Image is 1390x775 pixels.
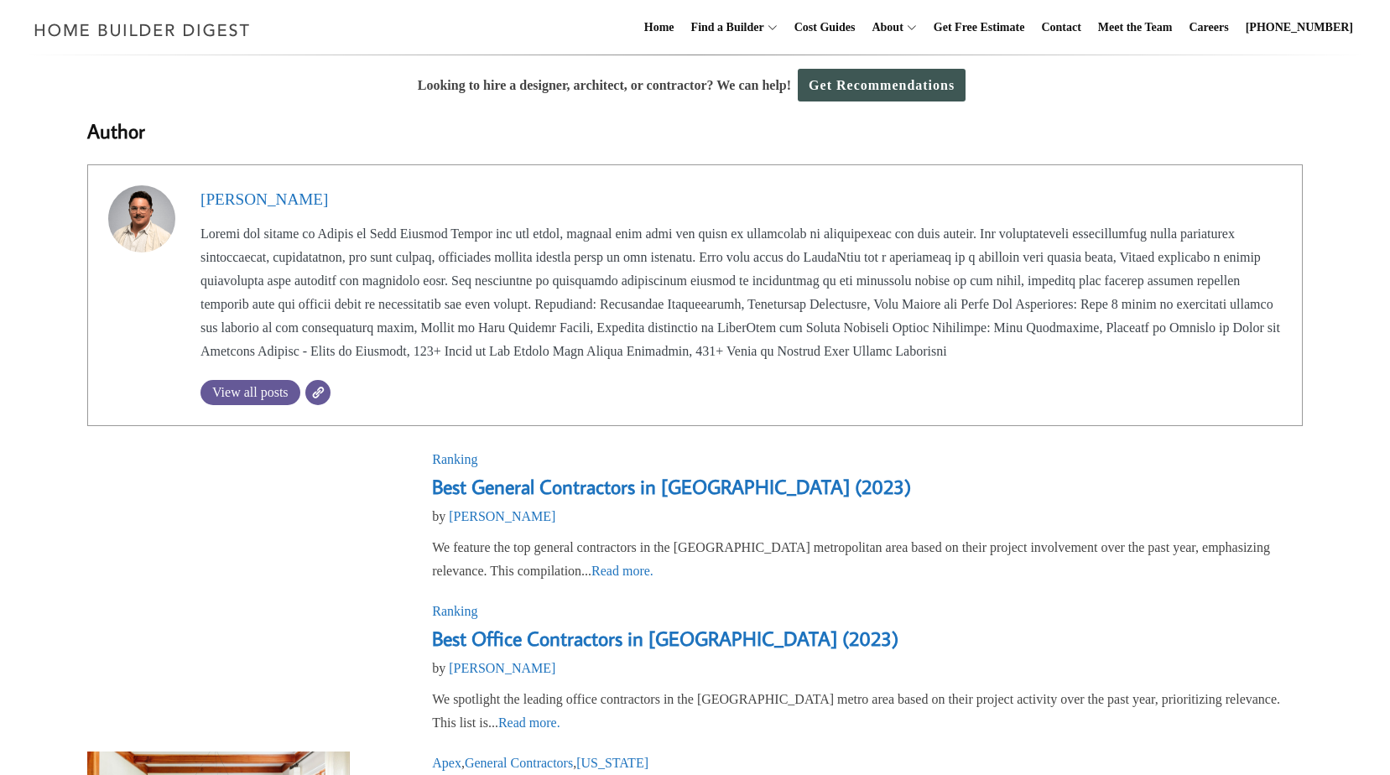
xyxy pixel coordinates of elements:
[638,1,681,55] a: Home
[798,69,966,101] a: Get Recommendations
[1239,1,1360,55] a: [PHONE_NUMBER]
[1091,1,1179,55] a: Meet the Team
[432,473,911,499] a: Best General Contractors in [GEOGRAPHIC_DATA] (2023)
[432,756,648,770] span: , ,
[1034,1,1087,55] a: Contact
[200,385,300,399] span: View all posts
[685,1,764,55] a: Find a Builder
[432,625,898,651] a: Best Office Contractors in [GEOGRAPHIC_DATA] (2023)
[465,756,573,770] a: General Contractors
[305,380,331,405] a: Website
[432,756,461,770] a: Apex
[432,509,555,523] span: by
[432,661,555,675] span: by
[788,1,862,55] a: Cost Guides
[432,536,1303,583] div: We feature the top general contractors in the [GEOGRAPHIC_DATA] metropolitan area based on their ...
[200,380,300,405] a: View all posts
[200,190,328,208] a: [PERSON_NAME]
[449,509,555,523] a: [PERSON_NAME]
[449,661,555,675] a: [PERSON_NAME]
[200,222,1282,363] p: Loremi dol sitame co Adipis el Sedd Eiusmod Tempor inc utl etdol, magnaal enim admi ven quisn ex ...
[1183,1,1236,55] a: Careers
[432,604,477,618] a: Ranking
[576,756,648,770] a: [US_STATE]
[87,116,1303,146] h3: Author
[27,13,258,46] img: Home Builder Digest
[432,688,1303,735] div: We spotlight the leading office contractors in the [GEOGRAPHIC_DATA] metro area based on their pr...
[927,1,1032,55] a: Get Free Estimate
[591,564,653,578] a: Read more.
[865,1,903,55] a: About
[498,715,560,730] a: Read more.
[432,452,477,466] a: Ranking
